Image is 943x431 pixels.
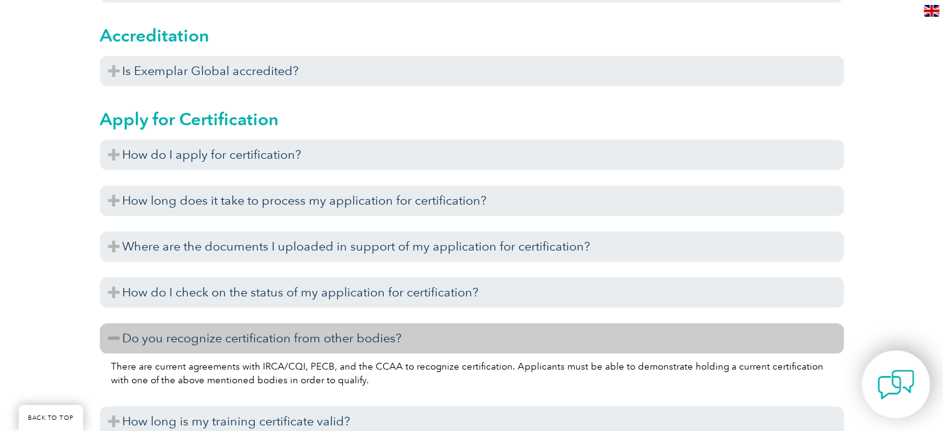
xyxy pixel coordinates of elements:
h3: How do I apply for certification? [100,140,844,170]
h2: Accreditation [100,25,844,45]
h3: Where are the documents I uploaded in support of my application for certification? [100,231,844,262]
h3: How do I check on the status of my application for certification? [100,277,844,308]
h3: Do you recognize certification from other bodies? [100,323,844,353]
img: en [924,5,939,17]
h3: How long does it take to process my application for certification? [100,185,844,216]
p: There are current agreements with IRCA/CQI, PECB, and the CCAA to recognize certification. Applic... [111,360,833,387]
h2: Apply for Certification [100,109,844,129]
img: contact-chat.png [877,366,914,403]
h3: Is Exemplar Global accredited? [100,56,844,86]
a: BACK TO TOP [19,405,83,431]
